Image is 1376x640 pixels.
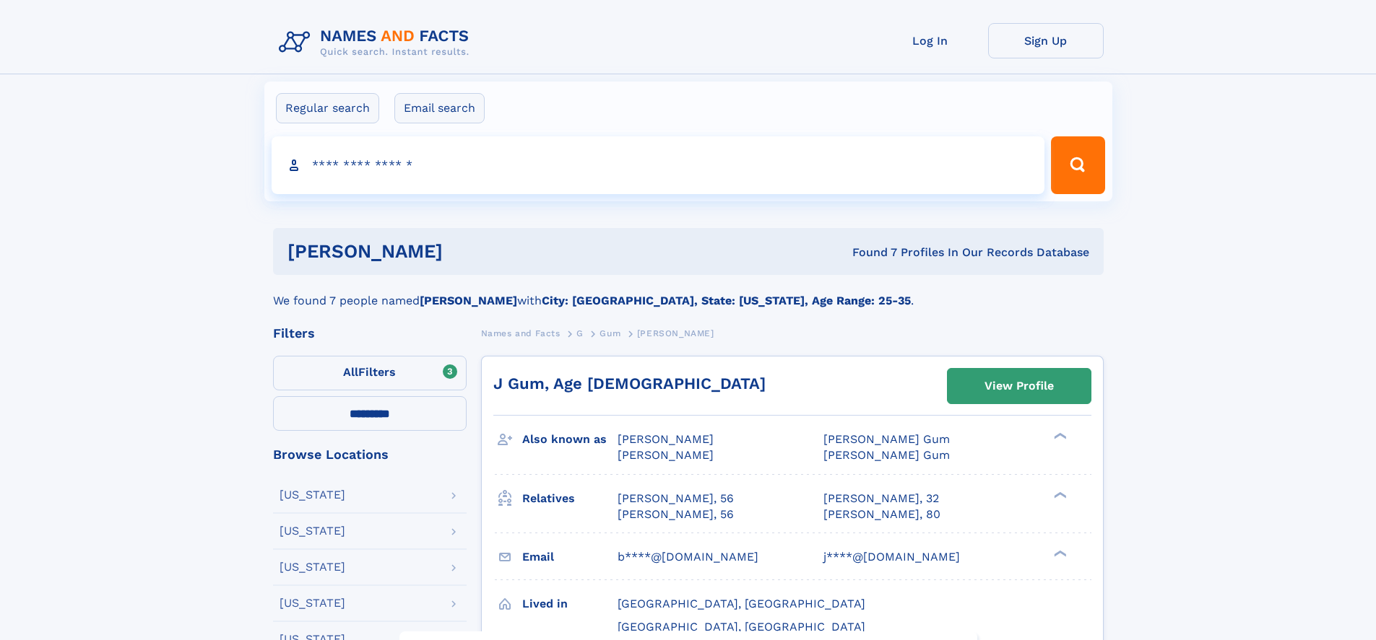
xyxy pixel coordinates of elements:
[273,356,467,390] label: Filters
[823,507,940,522] a: [PERSON_NAME], 80
[873,23,988,58] a: Log In
[493,374,766,393] a: J Gum, Age [DEMOGRAPHIC_DATA]
[618,432,714,446] span: [PERSON_NAME]
[823,491,939,507] a: [PERSON_NAME], 32
[618,507,734,522] a: [PERSON_NAME], 56
[618,597,865,610] span: [GEOGRAPHIC_DATA], [GEOGRAPHIC_DATA]
[576,324,584,342] a: G
[1050,490,1068,499] div: ❯
[637,328,714,338] span: [PERSON_NAME]
[280,525,345,537] div: [US_STATE]
[618,620,865,634] span: [GEOGRAPHIC_DATA], [GEOGRAPHIC_DATA]
[343,365,358,379] span: All
[618,448,714,462] span: [PERSON_NAME]
[647,245,1089,260] div: Found 7 Profiles In Our Records Database
[1050,548,1068,558] div: ❯
[273,275,1104,310] div: We found 7 people named with .
[600,328,620,338] span: Gum
[280,597,345,609] div: [US_STATE]
[988,23,1104,58] a: Sign Up
[576,328,584,338] span: G
[618,491,734,507] a: [PERSON_NAME], 56
[948,369,1091,403] a: View Profile
[542,294,911,307] b: City: [GEOGRAPHIC_DATA], State: [US_STATE], Age Range: 25-35
[985,369,1054,403] div: View Profile
[481,324,561,342] a: Names and Facts
[1051,136,1104,194] button: Search Button
[287,242,648,260] h1: [PERSON_NAME]
[276,93,379,123] label: Regular search
[522,427,618,452] h3: Also known as
[280,489,345,501] div: [US_STATE]
[273,448,467,461] div: Browse Locations
[273,327,467,340] div: Filters
[394,93,485,123] label: Email search
[823,432,950,446] span: [PERSON_NAME] Gum
[522,592,618,616] h3: Lived in
[420,294,517,307] b: [PERSON_NAME]
[272,136,1045,194] input: search input
[600,324,620,342] a: Gum
[522,545,618,569] h3: Email
[280,561,345,573] div: [US_STATE]
[273,23,481,62] img: Logo Names and Facts
[823,448,950,462] span: [PERSON_NAME] Gum
[522,486,618,511] h3: Relatives
[1050,431,1068,441] div: ❯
